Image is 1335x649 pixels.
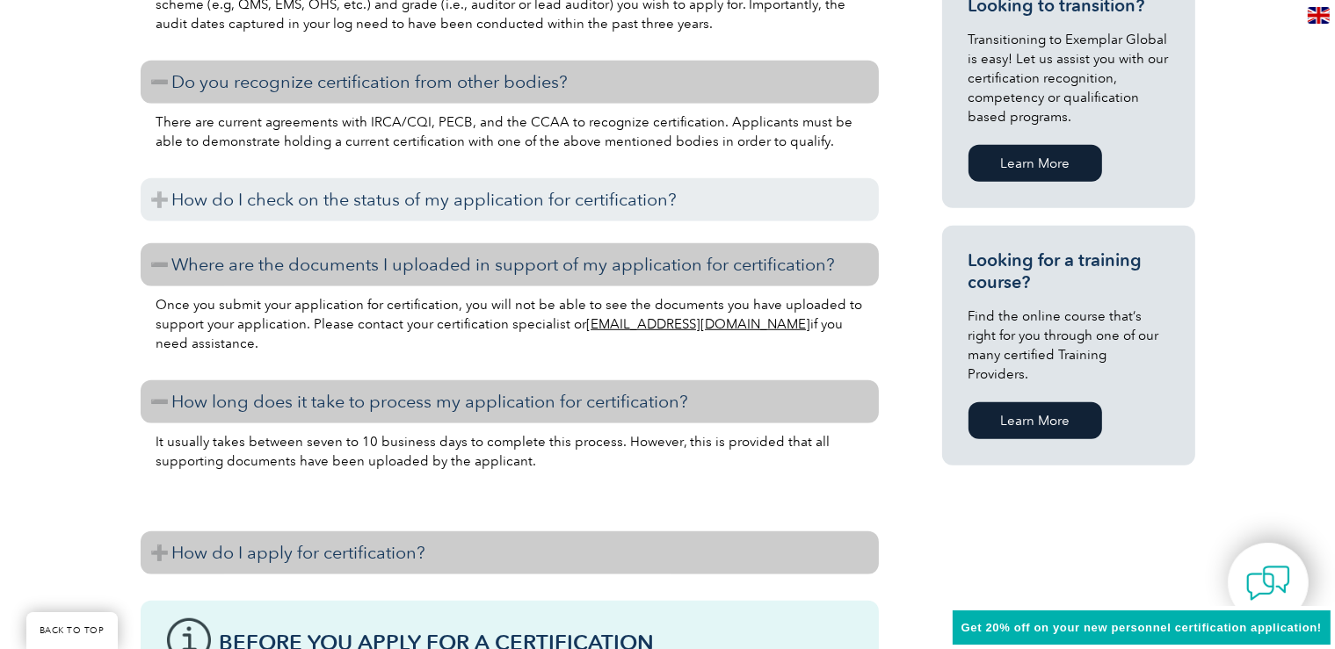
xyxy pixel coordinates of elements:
[1246,561,1290,605] img: contact-chat.png
[587,316,811,332] a: [EMAIL_ADDRESS][DOMAIN_NAME]
[969,249,1169,293] h3: Looking for a training course?
[141,243,879,286] h3: Where are the documents I uploaded in support of my application for certification?
[1308,7,1330,24] img: en
[141,380,879,423] h3: How long does it take to process my application for certification?
[141,531,879,574] h3: How do I apply for certification?
[156,432,863,471] p: It usually takes between seven to 10 business days to complete this process. However, this is pro...
[141,178,879,221] h3: How do I check on the status of my application for certification?
[969,306,1169,384] p: Find the online course that’s right for you through one of our many certified Training Providers.
[961,621,1322,634] span: Get 20% off on your new personnel certification application!
[969,145,1102,182] a: Learn More
[141,61,879,104] h3: Do you recognize certification from other bodies?
[156,295,863,353] p: Once you submit your application for certification, you will not be able to see the documents you...
[969,30,1169,126] p: Transitioning to Exemplar Global is easy! Let us assist you with our certification recognition, c...
[969,402,1102,439] a: Learn More
[26,612,118,649] a: BACK TO TOP
[156,112,863,151] p: There are current agreements with IRCA/CQI, PECB, and the CCAA to recognize certification. Applic...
